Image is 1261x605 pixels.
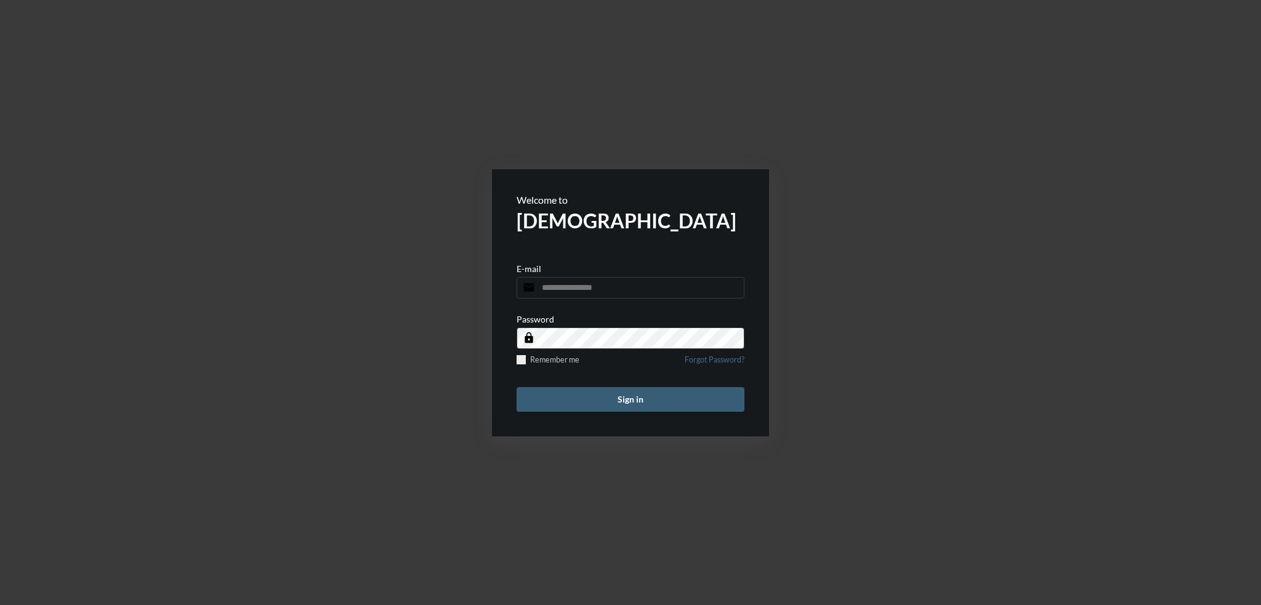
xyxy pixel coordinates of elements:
p: Password [517,314,554,324]
h2: [DEMOGRAPHIC_DATA] [517,209,744,233]
a: Forgot Password? [685,355,744,372]
p: E-mail [517,263,541,274]
button: Sign in [517,387,744,412]
p: Welcome to [517,194,744,206]
label: Remember me [517,355,579,364]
